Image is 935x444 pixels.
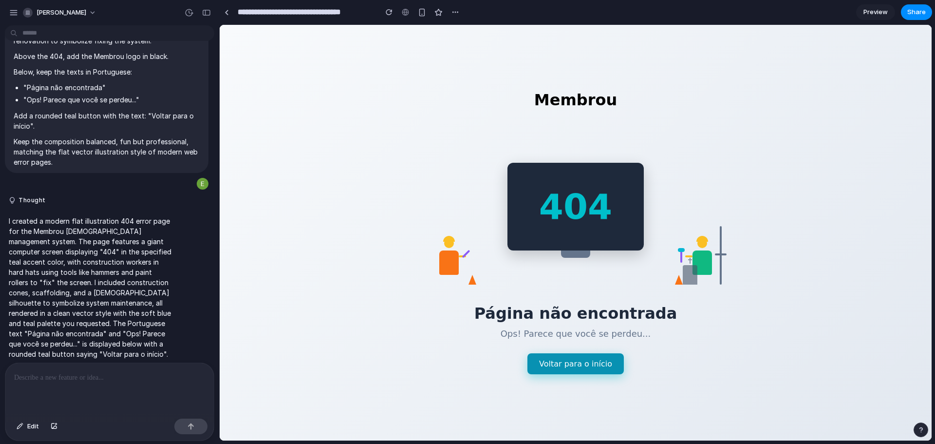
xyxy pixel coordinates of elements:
h1: Página não encontrada [210,279,502,298]
p: "Ops! Parece que você se perdeu..." [23,95,200,105]
div: Membrou [210,66,502,84]
span: Share [907,7,926,17]
button: Share [901,4,932,20]
p: Ops! Parece que você se perdeu... [210,304,502,314]
span: [PERSON_NAME] [37,8,86,18]
span: Edit [27,422,39,431]
a: Preview [856,4,895,20]
span: Preview [863,7,888,17]
p: Add a rounded teal button with the text: "Voltar para o início". [14,111,200,131]
button: Edit [12,419,44,434]
p: Keep the composition balanced, fun but professional, matching the flat vector illustration style ... [14,136,200,167]
div: 404 [319,161,393,202]
p: I created a modern flat illustration 404 error page for the Membrou [DEMOGRAPHIC_DATA] management... [9,216,171,359]
p: Above the 404, add the Membrou logo in black. [14,51,200,61]
button: [PERSON_NAME] [19,5,101,20]
button: Voltar para o início [308,328,404,349]
p: "Página não encontrada" [23,82,200,93]
p: Below, keep the texts in Portuguese: [14,67,200,77]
